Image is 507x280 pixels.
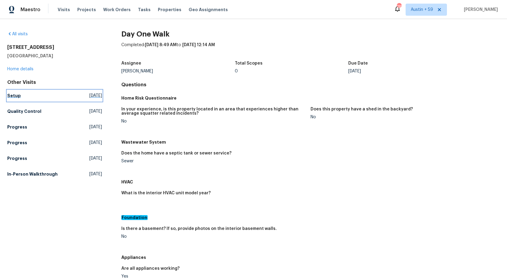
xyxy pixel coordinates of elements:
span: Tasks [138,8,151,12]
h5: Appliances [121,254,500,260]
h5: Progress [7,140,27,146]
div: No [121,119,306,123]
span: Austin + 59 [411,7,433,13]
h5: Quality Control [7,108,41,114]
div: No [311,115,495,119]
span: [DATE] 12:14 AM [182,43,215,47]
h5: Wastewater System [121,139,500,145]
em: Foundation [121,215,148,220]
span: Work Orders [103,7,131,13]
a: Progress[DATE] [7,122,102,132]
span: Geo Assignments [189,7,228,13]
span: Maestro [21,7,40,13]
a: Progress[DATE] [7,137,102,148]
div: 0 [235,69,348,73]
a: Progress[DATE] [7,153,102,164]
div: 785 [397,4,401,10]
h5: In your experience, is this property located in an area that experiences higher than average squa... [121,107,306,116]
a: Home details [7,67,33,71]
div: Yes [121,274,306,278]
h5: Home Risk Questionnaire [121,95,500,101]
h4: Questions [121,82,500,88]
h5: Total Scopes [235,61,263,65]
h5: Progress [7,155,27,161]
h5: Due Date [348,61,368,65]
h5: In-Person Walkthrough [7,171,58,177]
a: In-Person Walkthrough[DATE] [7,169,102,180]
span: Visits [58,7,70,13]
div: Sewer [121,159,306,163]
a: Setup[DATE] [7,90,102,101]
div: No [121,234,306,239]
h5: Progress [7,124,27,130]
span: [DATE] [89,171,102,177]
h5: What is the interior HVAC unit model year? [121,191,211,195]
div: [DATE] [348,69,462,73]
h5: [GEOGRAPHIC_DATA] [7,53,102,59]
h5: Are all appliances working? [121,266,180,271]
span: Properties [158,7,181,13]
div: Other Visits [7,79,102,85]
span: [DATE] [89,93,102,99]
div: Completed: to [121,42,500,58]
h5: Is there a basement? If so, provide photos on the interior basement walls. [121,227,277,231]
h2: [STREET_ADDRESS] [7,44,102,50]
div: [PERSON_NAME] [121,69,235,73]
span: [DATE] [89,140,102,146]
h5: Assignee [121,61,141,65]
h5: Does this property have a shed in the backyard? [311,107,413,111]
h5: Setup [7,93,21,99]
span: [DATE] [89,108,102,114]
h5: Does the home have a septic tank or sewer service? [121,151,231,155]
span: Projects [77,7,96,13]
a: All visits [7,32,28,36]
h5: HVAC [121,179,500,185]
span: [PERSON_NAME] [461,7,498,13]
a: Quality Control[DATE] [7,106,102,117]
h2: Day One Walk [121,31,500,37]
span: [DATE] [89,155,102,161]
span: [DATE] [89,124,102,130]
span: [DATE] 8:49 AM [145,43,177,47]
